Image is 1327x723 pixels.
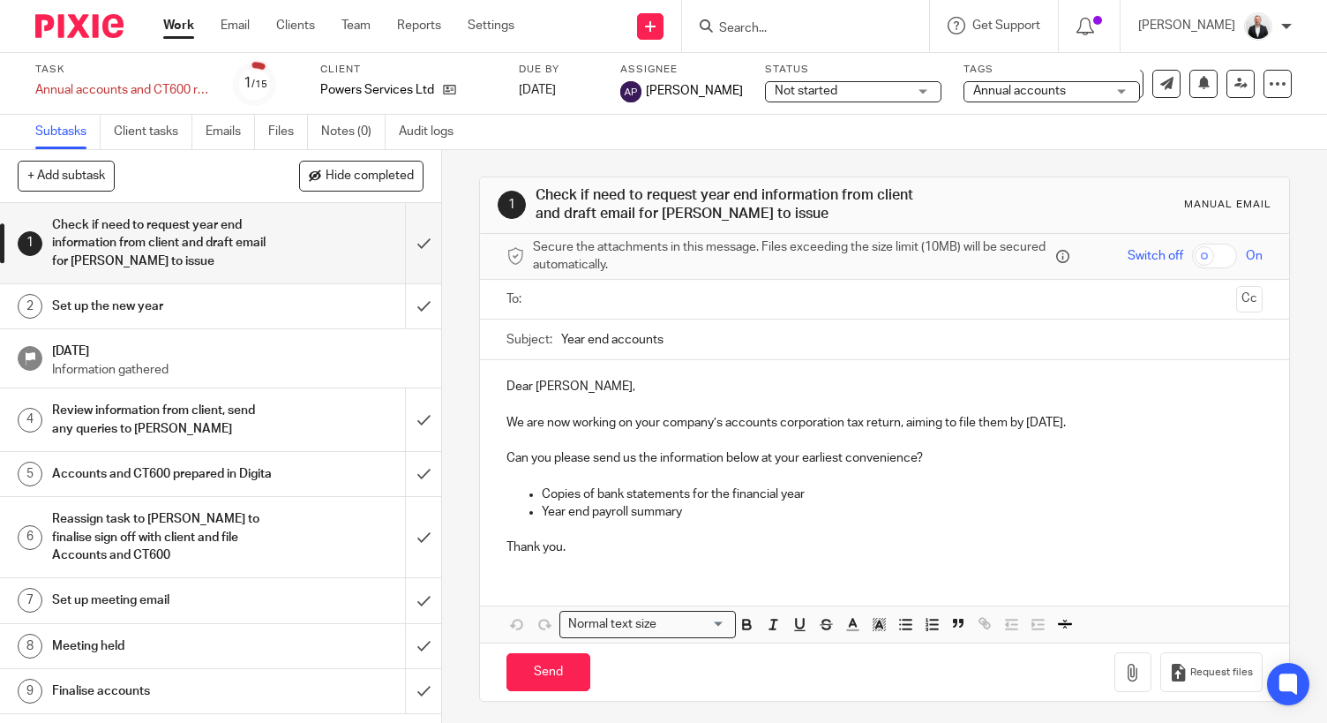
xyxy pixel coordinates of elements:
[506,414,1263,432] p: We are now working on your company’s accounts corporation tax return, aiming to file them by [DATE].
[52,397,276,442] h1: Review information from client, send any queries to [PERSON_NAME]
[559,611,736,638] div: Search for option
[18,294,42,319] div: 2
[18,231,42,256] div: 1
[564,615,660,634] span: Normal text size
[973,85,1066,97] span: Annual accounts
[276,17,315,34] a: Clients
[320,81,434,99] p: Powers Services Ltd
[1244,12,1272,41] img: _SKY9589-Edit-2.jpeg
[506,653,590,691] input: Send
[963,63,1140,77] label: Tags
[533,238,1052,275] span: Secure the attachments in this message. Files exceeding the size limit (10MB) will be secured aut...
[320,63,497,77] label: Client
[1236,286,1263,313] button: Cc
[1160,652,1263,692] button: Request files
[35,115,101,149] a: Subtasks
[299,161,424,191] button: Hide completed
[468,17,514,34] a: Settings
[1190,666,1253,680] span: Request files
[18,588,42,613] div: 7
[206,115,255,149] a: Emails
[1246,247,1263,265] span: On
[18,679,42,704] div: 9
[52,633,276,659] h1: Meeting held
[251,79,267,89] small: /15
[765,63,941,77] label: Status
[52,338,424,360] h1: [DATE]
[972,19,1040,32] span: Get Support
[18,161,115,191] button: + Add subtask
[321,115,386,149] a: Notes (0)
[52,361,424,379] p: Information gathered
[399,115,467,149] a: Audit logs
[519,63,598,77] label: Due by
[18,462,42,486] div: 5
[52,587,276,614] h1: Set up meeting email
[268,115,308,149] a: Files
[52,212,276,275] h1: Check if need to request year end information from client and draft email for [PERSON_NAME] to issue
[18,408,42,433] div: 4
[18,634,42,659] div: 8
[163,17,194,34] a: Work
[646,82,743,100] span: [PERSON_NAME]
[620,81,641,102] img: svg%3E
[506,331,552,349] label: Subject:
[1128,247,1183,265] span: Switch off
[221,17,250,34] a: Email
[114,115,192,149] a: Client tasks
[717,21,876,37] input: Search
[326,169,414,184] span: Hide completed
[620,63,743,77] label: Assignee
[519,84,556,96] span: [DATE]
[1184,198,1271,212] div: Manual email
[52,506,276,569] h1: Reassign task to [PERSON_NAME] to finalise sign off with client and file Accounts and CT600
[52,293,276,320] h1: Set up the new year
[35,14,124,38] img: Pixie
[35,63,212,77] label: Task
[662,615,725,634] input: Search for option
[244,73,267,94] div: 1
[506,378,1263,395] p: Dear [PERSON_NAME],
[542,486,1263,503] p: Copies of bank statements for the financial year
[536,186,923,224] h1: Check if need to request year end information from client and draft email for [PERSON_NAME] to issue
[775,85,837,97] span: Not started
[498,191,526,219] div: 1
[52,461,276,487] h1: Accounts and CT600 prepared in Digita
[35,81,212,99] div: Annual accounts and CT600 return
[52,678,276,704] h1: Finalise accounts
[506,449,1263,467] p: Can you please send us the information below at your earliest convenience?
[18,525,42,550] div: 6
[506,538,1263,556] p: Thank you.
[1138,17,1235,34] p: [PERSON_NAME]
[506,290,526,308] label: To:
[542,503,1263,521] p: Year end payroll summary
[397,17,441,34] a: Reports
[341,17,371,34] a: Team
